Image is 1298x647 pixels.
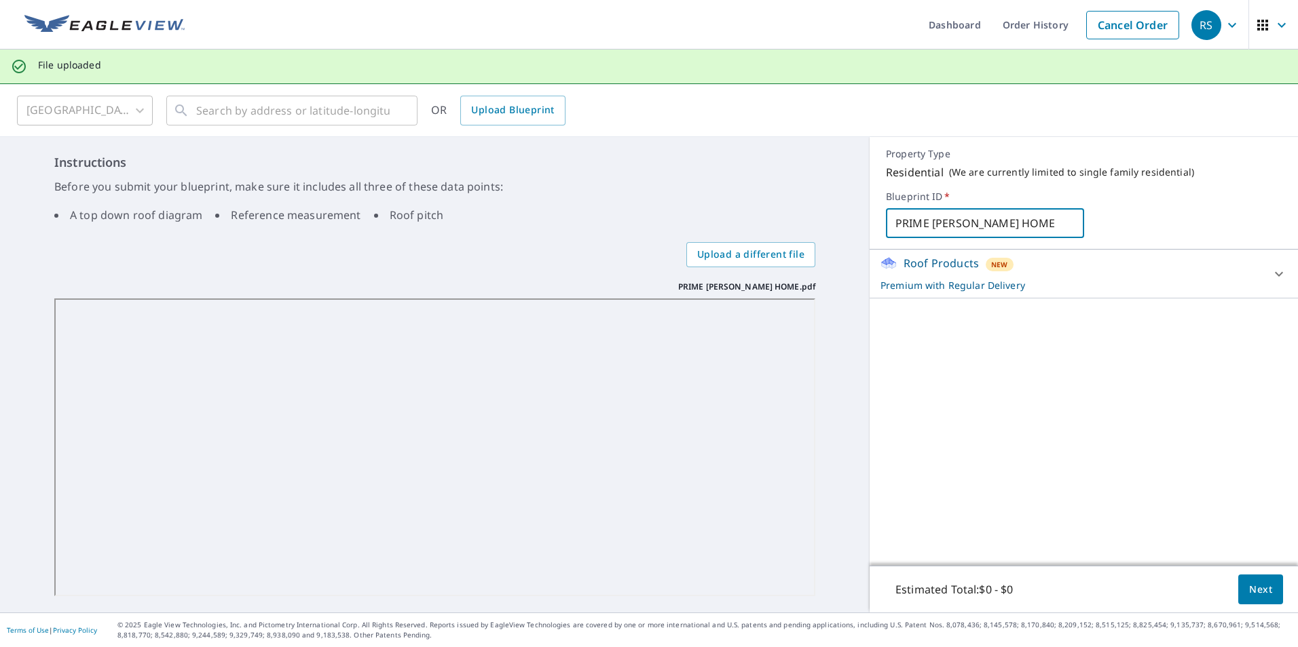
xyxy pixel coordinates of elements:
[460,96,565,125] a: Upload Blueprint
[697,246,804,263] span: Upload a different file
[431,96,565,125] div: OR
[686,242,815,267] label: Upload a different file
[53,625,97,635] a: Privacy Policy
[54,153,815,172] h6: Instructions
[991,259,1008,270] span: New
[886,164,944,180] p: Residential
[7,625,49,635] a: Terms of Use
[1191,10,1221,40] div: RS
[904,255,979,271] p: Roof Products
[54,207,202,223] li: A top down roof diagram
[7,626,97,634] p: |
[54,298,815,597] iframe: PRIME WILHITE HOME.pdf
[17,92,153,130] div: [GEOGRAPHIC_DATA]
[678,281,815,293] p: PRIME [PERSON_NAME] HOME.pdf
[1086,11,1179,39] a: Cancel Order
[38,59,101,71] p: File uploaded
[1238,574,1283,605] button: Next
[886,191,1282,203] label: Blueprint ID
[54,178,815,195] p: Before you submit your blueprint, make sure it includes all three of these data points:
[880,255,1287,292] div: Roof ProductsNewPremium with Regular Delivery
[374,207,444,223] li: Roof pitch
[885,574,1024,604] p: Estimated Total: $0 - $0
[1249,581,1272,598] span: Next
[880,278,1263,292] p: Premium with Regular Delivery
[949,166,1194,178] p: ( We are currently limited to single family residential )
[117,620,1291,640] p: © 2025 Eagle View Technologies, Inc. and Pictometry International Corp. All Rights Reserved. Repo...
[886,148,1282,160] p: Property Type
[471,102,554,119] span: Upload Blueprint
[215,207,360,223] li: Reference measurement
[24,15,185,35] img: EV Logo
[196,92,390,130] input: Search by address or latitude-longitude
